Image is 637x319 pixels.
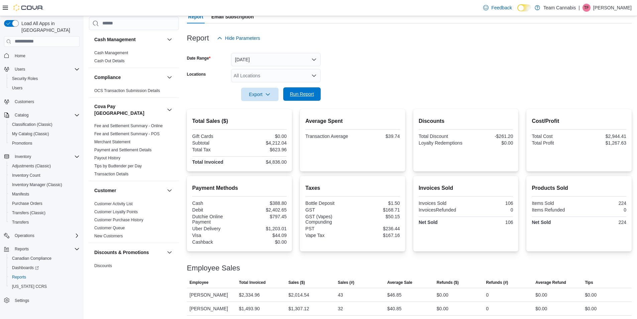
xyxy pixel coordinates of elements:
span: Cash Management [94,50,128,56]
label: Locations [187,72,206,77]
button: Transfers [7,218,82,227]
div: 43 [338,291,343,299]
span: Inventory [15,154,31,159]
strong: Net Sold [419,220,438,225]
div: Gift Cards [192,134,238,139]
img: Cova [13,4,43,11]
span: Run Report [290,91,314,97]
button: Discounts & Promotions [166,248,174,256]
span: Customer Loyalty Points [94,209,138,215]
span: Feedback [491,4,512,11]
span: Inventory Manager (Classic) [9,181,80,189]
div: $0.00 [241,239,287,245]
a: Users [9,84,25,92]
a: Customers [12,98,37,106]
span: Transfers (Classic) [9,209,80,217]
input: Dark Mode [517,4,531,11]
button: Canadian Compliance [7,254,82,263]
div: Items Refunded [532,207,577,213]
p: Team Cannabis [543,4,576,12]
button: Purchase Orders [7,199,82,208]
button: Settings [1,295,82,305]
span: Inventory Count [9,171,80,179]
a: Payment and Settlement Details [94,148,151,152]
span: Washington CCRS [9,283,80,291]
div: Vape Tax [305,233,351,238]
div: Total Cost [532,134,577,139]
a: Cash Management [94,51,128,55]
button: Operations [12,232,37,240]
div: $50.15 [354,214,400,219]
a: Reports [9,273,29,281]
span: Load All Apps in [GEOGRAPHIC_DATA] [19,20,80,33]
button: Manifests [7,189,82,199]
span: Users [15,67,25,72]
div: 0 [580,207,626,213]
div: Customer [89,200,179,243]
p: | [578,4,580,12]
span: Classification (Classic) [12,122,52,127]
span: Tips [585,280,593,285]
h3: Compliance [94,74,121,81]
span: Payment and Settlement Details [94,147,151,153]
button: Open list of options [311,73,317,78]
a: Discounts [94,263,112,268]
div: $236.44 [354,226,400,231]
span: Catalog [15,112,28,118]
a: Classification (Classic) [9,121,55,129]
span: Security Roles [9,75,80,83]
a: Customer Purchase History [94,218,143,222]
a: Tips by Budtender per Day [94,164,142,168]
div: Cash [192,201,238,206]
span: Adjustments (Classic) [12,163,51,169]
a: New Customers [94,234,123,238]
label: Date Range [187,56,211,61]
div: 32 [338,305,343,313]
div: $388.80 [241,201,287,206]
h3: Employee Sales [187,264,240,272]
button: Compliance [94,74,164,81]
a: Transfers [9,218,31,226]
a: Fee and Settlement Summary - POS [94,132,160,136]
a: Fee and Settlement Summary - Online [94,124,163,128]
span: Purchase Orders [9,200,80,208]
span: Customers [12,97,80,106]
button: Customer [94,187,164,194]
button: Operations [1,231,82,240]
a: Dashboards [7,263,82,272]
div: $1.50 [354,201,400,206]
strong: Net Sold [532,220,551,225]
button: Catalog [1,110,82,120]
button: Catalog [12,111,31,119]
span: Payout History [94,155,120,161]
h2: Average Spent [305,117,400,125]
button: Adjustments (Classic) [7,161,82,171]
span: Promotions [12,141,32,146]
button: Cova Pay [GEOGRAPHIC_DATA] [94,103,164,116]
span: Settings [15,298,29,303]
span: Transfers [9,218,80,226]
div: 0 [486,291,489,299]
a: Customer Queue [94,226,125,230]
div: 224 [580,220,626,225]
h2: Discounts [419,117,513,125]
span: Merchant Statement [94,139,130,145]
button: [US_STATE] CCRS [7,282,82,291]
div: $2,334.96 [239,291,260,299]
button: Inventory [12,153,34,161]
button: Users [7,83,82,93]
a: Purchase Orders [9,200,45,208]
div: 0 [467,207,513,213]
span: Average Sale [387,280,412,285]
div: $1,493.90 [239,305,260,313]
span: Inventory [12,153,80,161]
span: Email Subscription [211,10,254,23]
div: Items Sold [532,201,577,206]
a: Dashboards [9,264,41,272]
h2: Total Sales ($) [192,117,287,125]
div: $4,212.04 [241,140,287,146]
span: Canadian Compliance [12,256,51,261]
div: $4,836.00 [241,159,287,165]
div: [PERSON_NAME] [187,288,236,302]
